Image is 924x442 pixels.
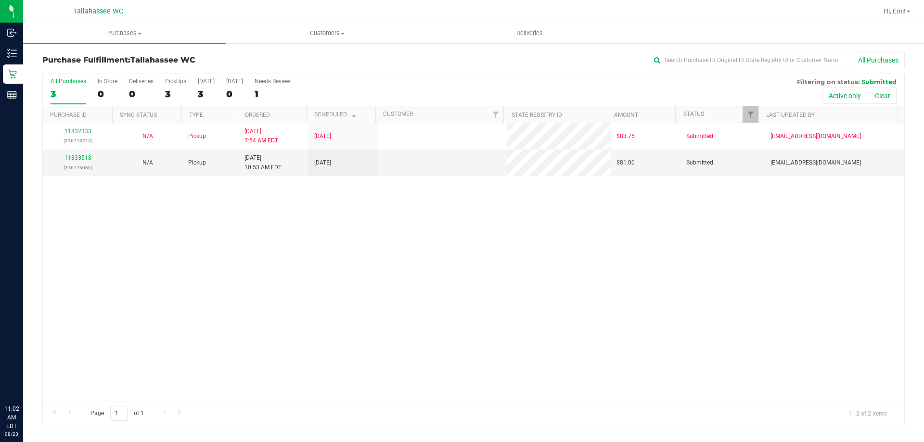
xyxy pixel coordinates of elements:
[64,154,91,161] a: 11833518
[42,56,330,64] h3: Purchase Fulfillment:
[650,53,842,67] input: Search Purchase ID, Original ID, State Registry ID or Customer Name...
[770,132,861,141] span: [EMAIL_ADDRESS][DOMAIN_NAME]
[142,159,153,166] span: Not Applicable
[226,88,243,100] div: 0
[244,153,282,172] span: [DATE] 10:53 AM EDT
[770,158,861,167] span: [EMAIL_ADDRESS][DOMAIN_NAME]
[188,158,206,167] span: Pickup
[797,78,860,86] span: Filtering on status:
[428,23,631,43] a: Deliveries
[98,88,117,100] div: 0
[50,112,87,118] a: Purchase ID
[7,49,17,58] inline-svg: Inventory
[869,88,897,104] button: Clear
[82,406,152,421] span: Page of 1
[488,106,503,123] a: Filter
[822,88,867,104] button: Active only
[142,133,153,139] span: Not Applicable
[23,29,226,38] span: Purchases
[188,132,206,141] span: Pickup
[142,158,153,167] button: N/A
[314,158,331,167] span: [DATE]
[51,88,86,100] div: 3
[255,88,290,100] div: 1
[130,55,195,64] span: Tallahassee WC
[73,7,123,15] span: Tallahassee WC
[165,78,186,85] div: PickUps
[129,88,154,100] div: 0
[198,88,215,100] div: 3
[226,23,428,43] a: Customers
[616,158,635,167] span: $81.00
[861,78,897,86] span: Submitted
[64,128,91,135] a: 11832333
[120,112,157,118] a: Sync Status
[743,106,758,123] a: Filter
[686,132,713,141] span: Submitted
[244,127,278,145] span: [DATE] 7:54 AM EDT
[314,111,358,118] a: Scheduled
[7,28,17,38] inline-svg: Inbound
[165,88,186,100] div: 3
[129,78,154,85] div: Deliveries
[142,132,153,141] button: N/A
[616,132,635,141] span: $83.75
[766,112,815,118] a: Last Updated By
[852,52,905,68] button: All Purchases
[226,29,428,38] span: Customers
[4,430,19,438] p: 08/23
[683,111,704,117] a: Status
[49,163,107,172] p: (316776086)
[51,78,86,85] div: All Purchases
[686,158,713,167] span: Submitted
[614,112,638,118] a: Amount
[49,136,107,145] p: (316713214)
[383,111,413,117] a: Customer
[884,7,906,15] span: Hi, Emi!
[512,112,562,118] a: State Registry ID
[314,132,331,141] span: [DATE]
[245,112,270,118] a: Ordered
[189,112,203,118] a: Type
[4,404,19,430] p: 11:02 AM EDT
[98,78,117,85] div: In Store
[226,78,243,85] div: [DATE]
[198,78,215,85] div: [DATE]
[7,90,17,100] inline-svg: Reports
[23,23,226,43] a: Purchases
[110,406,128,421] input: 1
[7,69,17,79] inline-svg: Retail
[841,406,895,420] span: 1 - 2 of 2 items
[503,29,556,38] span: Deliveries
[255,78,290,85] div: Needs Review
[10,365,38,394] iframe: Resource center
